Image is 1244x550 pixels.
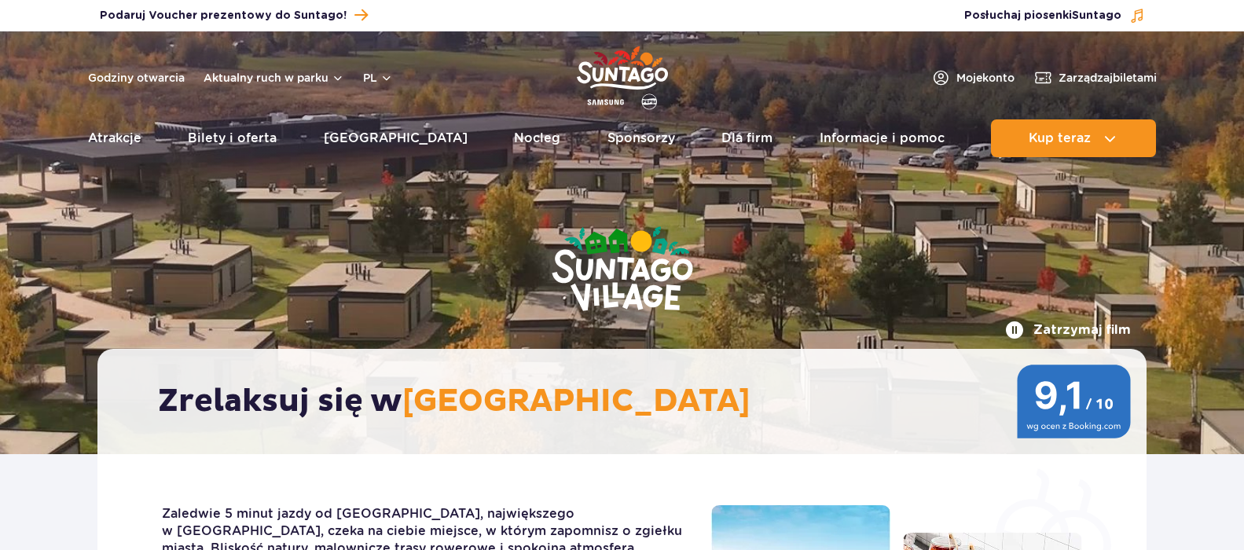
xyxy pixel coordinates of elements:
a: Zarządzajbiletami [1033,68,1157,87]
button: Aktualny ruch w parku [204,71,344,84]
span: [GEOGRAPHIC_DATA] [402,382,750,421]
a: Dla firm [721,119,772,157]
h2: Zrelaksuj się w [158,382,1102,421]
span: Posłuchaj piosenki [964,8,1121,24]
span: Kup teraz [1029,131,1091,145]
img: Suntago Village [489,165,756,376]
span: Zarządzaj biletami [1059,70,1157,86]
button: Posłuchaj piosenkiSuntago [964,8,1145,24]
button: Kup teraz [991,119,1156,157]
button: pl [363,70,393,86]
span: Moje konto [956,70,1015,86]
a: Informacje i pomoc [820,119,945,157]
a: Podaruj Voucher prezentowy do Suntago! [100,5,368,26]
a: Bilety i oferta [188,119,277,157]
span: Podaruj Voucher prezentowy do Suntago! [100,8,347,24]
button: Zatrzymaj film [1005,321,1131,339]
a: Sponsorzy [607,119,675,157]
a: Atrakcje [88,119,141,157]
a: Nocleg [514,119,560,157]
a: Mojekonto [931,68,1015,87]
span: Suntago [1072,10,1121,21]
a: Park of Poland [577,39,668,112]
a: [GEOGRAPHIC_DATA] [324,119,468,157]
a: Godziny otwarcia [88,70,185,86]
img: 9,1/10 wg ocen z Booking.com [1017,365,1131,438]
